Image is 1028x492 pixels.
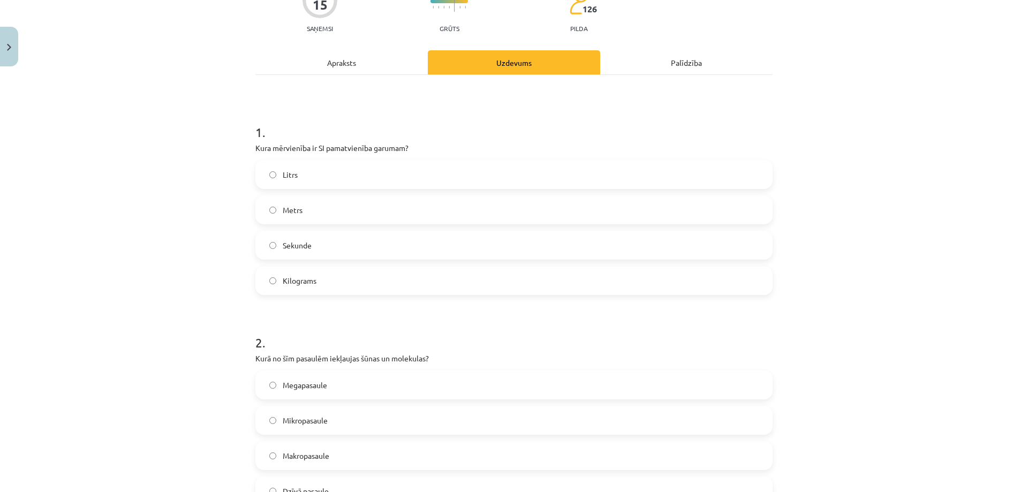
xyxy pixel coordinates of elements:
[255,50,428,74] div: Apraksts
[283,240,312,251] span: Sekunde
[283,380,327,391] span: Megapasaule
[438,6,439,9] img: icon-short-line-57e1e144782c952c97e751825c79c345078a6d821885a25fce030b3d8c18986b.svg
[269,207,276,214] input: Metrs
[283,415,328,426] span: Mikropasaule
[459,6,460,9] img: icon-short-line-57e1e144782c952c97e751825c79c345078a6d821885a25fce030b3d8c18986b.svg
[283,275,316,286] span: Kilograms
[570,25,587,32] p: pilda
[440,25,459,32] p: Grūts
[255,142,773,154] p: Kura mērvienība ir SI pamatvienība garumam?
[255,106,773,139] h1: 1 .
[7,44,11,51] img: icon-close-lesson-0947bae3869378f0d4975bcd49f059093ad1ed9edebbc8119c70593378902aed.svg
[269,277,276,284] input: Kilograms
[600,50,773,74] div: Palīdzība
[283,450,329,461] span: Makropasaule
[283,205,303,216] span: Metrs
[583,4,597,14] span: 126
[255,316,773,350] h1: 2 .
[449,6,450,9] img: icon-short-line-57e1e144782c952c97e751825c79c345078a6d821885a25fce030b3d8c18986b.svg
[433,6,434,9] img: icon-short-line-57e1e144782c952c97e751825c79c345078a6d821885a25fce030b3d8c18986b.svg
[283,169,298,180] span: Litrs
[255,353,773,364] p: Kurā no šīm pasaulēm iekļaujas šūnas un molekulas?
[269,171,276,178] input: Litrs
[303,25,337,32] p: Saņemsi
[465,6,466,9] img: icon-short-line-57e1e144782c952c97e751825c79c345078a6d821885a25fce030b3d8c18986b.svg
[443,6,444,9] img: icon-short-line-57e1e144782c952c97e751825c79c345078a6d821885a25fce030b3d8c18986b.svg
[269,382,276,389] input: Megapasaule
[269,242,276,249] input: Sekunde
[269,452,276,459] input: Makropasaule
[428,50,600,74] div: Uzdevums
[269,417,276,424] input: Mikropasaule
